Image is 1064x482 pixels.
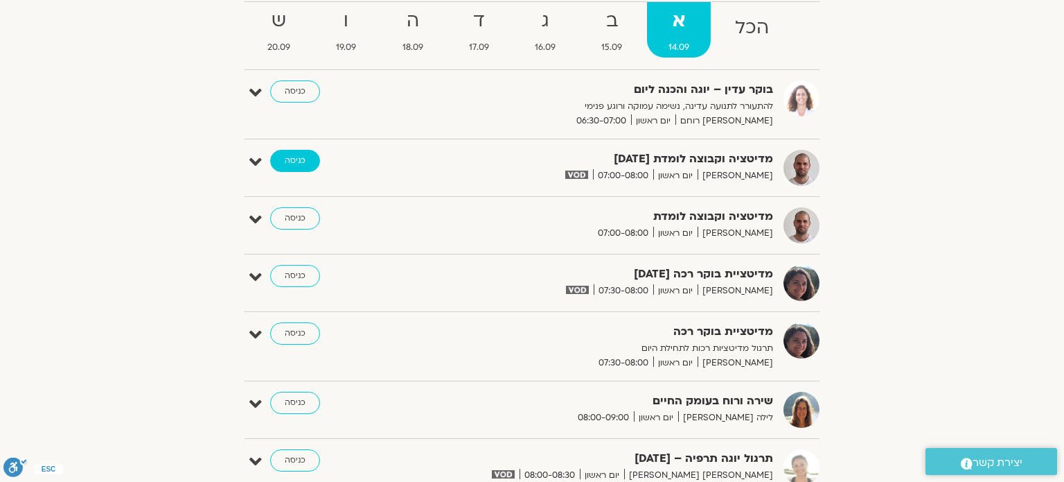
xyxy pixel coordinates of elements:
[653,169,698,183] span: יום ראשון
[434,150,773,169] strong: מדיטציה וקבוצה לומדת [DATE]
[698,284,773,298] span: [PERSON_NAME]
[447,40,511,55] span: 17.09
[447,6,511,37] strong: ד
[647,6,711,37] strong: א
[653,356,698,370] span: יום ראשון
[246,40,312,55] span: 20.09
[513,2,577,58] a: ג16.09
[270,80,320,103] a: כניסה
[270,265,320,287] a: כניסה
[634,411,678,425] span: יום ראשון
[566,286,589,294] img: vodicon
[314,2,378,58] a: ו19.09
[653,284,698,298] span: יום ראשון
[246,2,312,58] a: ש20.09
[973,454,1022,472] span: יצירת קשר
[492,470,515,479] img: vodicon
[580,40,644,55] span: 15.09
[434,265,773,284] strong: מדיטציית בוקר רכה [DATE]
[594,356,653,370] span: 07:30-08:00
[246,6,312,37] strong: ש
[434,392,773,411] strong: שירה ורוח בעומק החיים
[434,99,773,114] p: להתעורר לתנועה עדינה, נשימה עמוקה ורוגע פנימי
[647,2,711,58] a: א14.09
[713,12,790,44] strong: הכל
[434,341,773,356] p: תרגול מדיטציות רכות לתחילת היום
[675,114,773,128] span: [PERSON_NAME] רוחם
[573,411,634,425] span: 08:00-09:00
[513,40,577,55] span: 16.09
[381,6,445,37] strong: ה
[565,171,588,179] img: vodicon
[270,449,320,472] a: כניסה
[678,411,773,425] span: לילה [PERSON_NAME]
[698,226,773,241] span: [PERSON_NAME]
[925,448,1057,475] a: יצירת קשר
[513,6,577,37] strong: ג
[631,114,675,128] span: יום ראשון
[381,40,445,55] span: 18.09
[270,392,320,414] a: כניסה
[698,169,773,183] span: [PERSON_NAME]
[314,6,378,37] strong: ו
[434,449,773,468] strong: תרגול יוגה תרפיה – [DATE]
[647,40,711,55] span: 14.09
[434,80,773,99] strong: בוקר עדין – יוגה והכנה ליום
[571,114,631,128] span: 06:30-07:00
[698,356,773,370] span: [PERSON_NAME]
[270,322,320,345] a: כניסה
[434,207,773,226] strong: מדיטציה וקבוצה לומדת
[270,207,320,230] a: כניסה
[594,284,653,298] span: 07:30-08:00
[270,150,320,172] a: כניסה
[381,2,445,58] a: ה18.09
[314,40,378,55] span: 19.09
[434,322,773,341] strong: מדיטציית בוקר רכה
[713,2,790,58] a: הכל
[653,226,698,241] span: יום ראשון
[593,226,653,241] span: 07:00-08:00
[593,169,653,183] span: 07:00-08:00
[580,2,644,58] a: ב15.09
[447,2,511,58] a: ד17.09
[580,6,644,37] strong: ב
